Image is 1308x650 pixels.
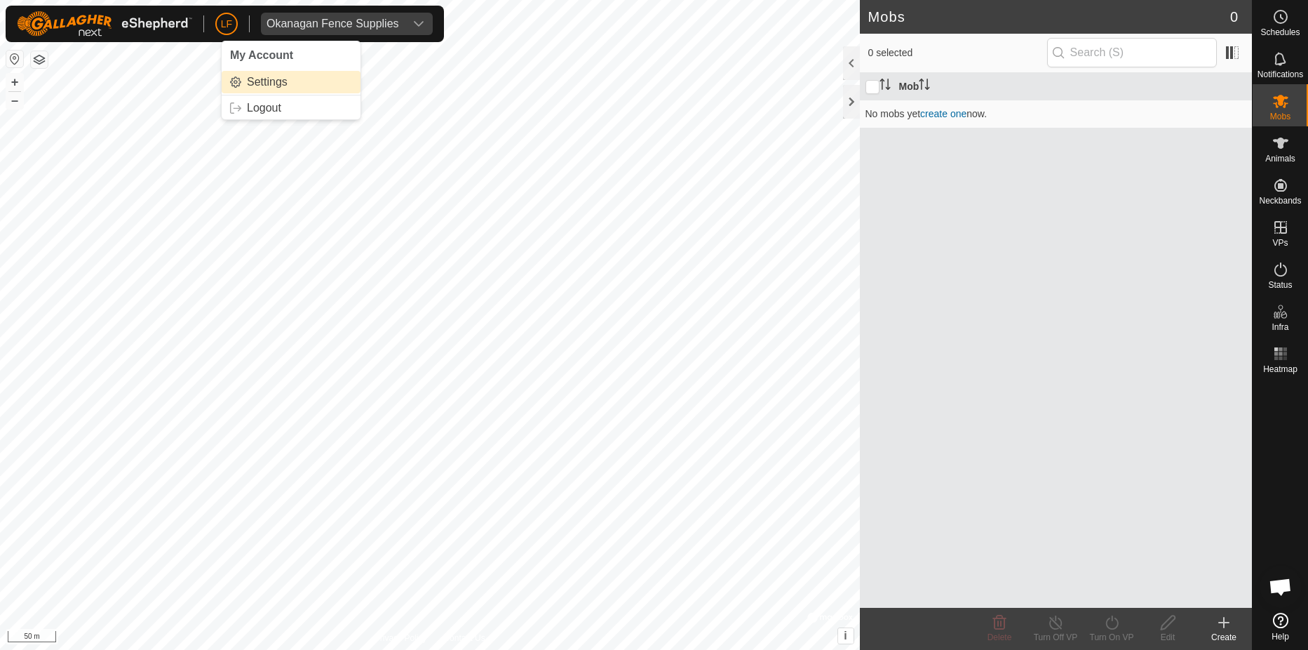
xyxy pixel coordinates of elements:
td: No mobs yet now. [860,100,1253,128]
span: Animals [1265,154,1295,163]
span: 0 [1230,6,1238,27]
a: create one [920,108,966,119]
button: + [6,74,23,91]
span: Infra [1272,323,1288,331]
span: Okanagan Fence Supplies [261,13,405,35]
a: Logout [222,97,360,119]
button: Map Layers [31,51,48,68]
span: Heatmap [1263,365,1297,373]
span: 0 selected [868,46,1047,60]
a: Help [1253,607,1308,646]
span: Neckbands [1259,197,1301,205]
a: Contact Us [443,632,485,644]
span: i [844,630,847,642]
div: Open chat [1260,566,1302,608]
img: Gallagher Logo [17,11,192,37]
span: Logout [247,102,281,114]
div: dropdown trigger [405,13,433,35]
a: Privacy Policy [375,632,427,644]
span: My Account [230,49,293,61]
span: Notifications [1258,70,1303,79]
span: Status [1268,281,1292,289]
h2: Mobs [868,8,1230,25]
input: Search (S) [1047,38,1217,67]
span: LF [221,17,232,32]
button: i [838,628,854,644]
a: Settings [222,71,360,93]
span: Settings [247,77,288,88]
div: Create [1196,631,1252,644]
div: Okanagan Fence Supplies [267,18,399,29]
th: Mob [894,73,1253,100]
span: Delete [987,632,1012,642]
p-sorticon: Activate to sort [919,81,930,92]
div: Turn Off VP [1027,631,1084,644]
span: Help [1272,632,1289,641]
span: VPs [1272,239,1288,247]
span: Mobs [1270,112,1290,121]
div: Turn On VP [1084,631,1140,644]
span: Schedules [1260,28,1300,37]
button: Reset Map [6,51,23,67]
button: – [6,92,23,109]
p-sorticon: Activate to sort [879,81,891,92]
div: Edit [1140,631,1196,644]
